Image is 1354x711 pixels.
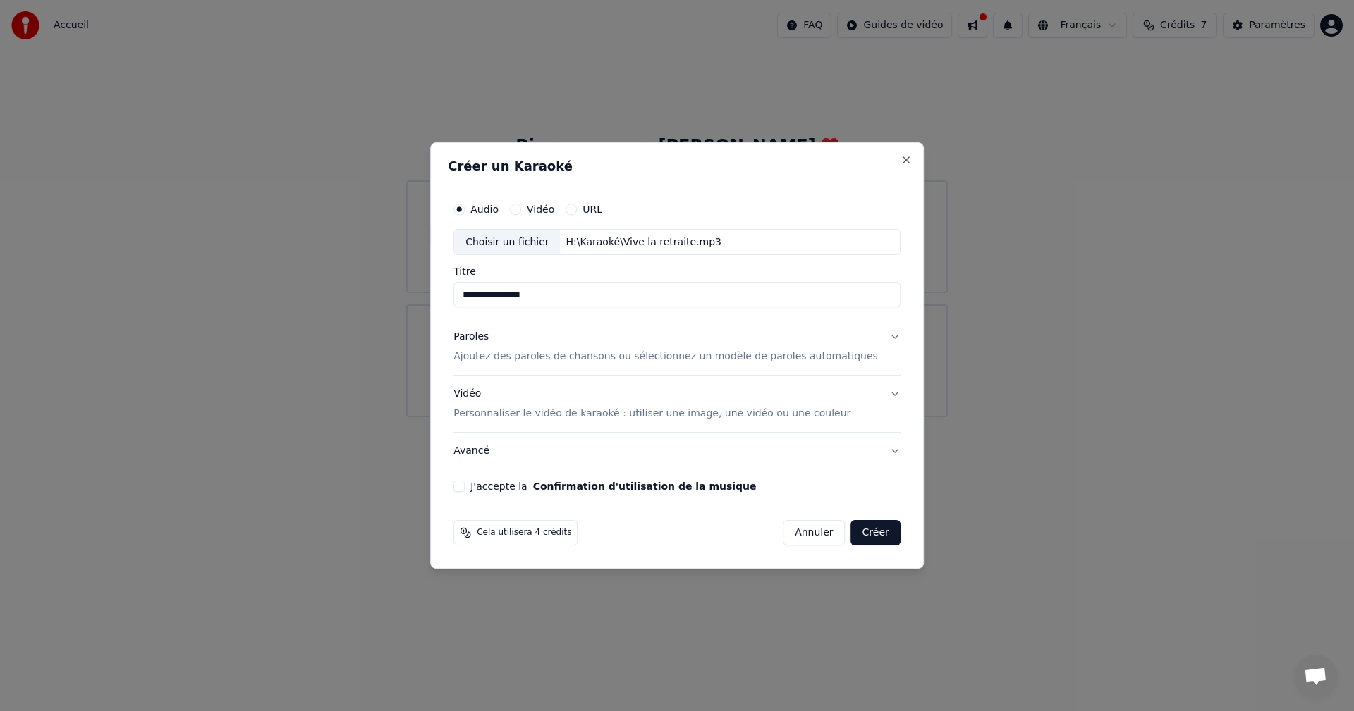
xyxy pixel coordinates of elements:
label: Vidéo [527,204,554,214]
button: ParolesAjoutez des paroles de chansons ou sélectionnez un modèle de paroles automatiques [453,319,901,376]
label: Titre [453,267,901,277]
button: VidéoPersonnaliser le vidéo de karaoké : utiliser une image, une vidéo ou une couleur [453,376,901,433]
p: Personnaliser le vidéo de karaoké : utiliser une image, une vidéo ou une couleur [453,407,850,421]
div: H:\Karaoké\Vive la retraite.mp3 [561,235,728,249]
button: Annuler [783,520,845,545]
button: J'accepte la [533,481,757,491]
label: URL [583,204,602,214]
p: Ajoutez des paroles de chansons ou sélectionnez un modèle de paroles automatiques [453,350,878,364]
button: Créer [851,520,901,545]
button: Avancé [453,433,901,469]
div: Choisir un fichier [454,230,560,255]
div: Paroles [453,330,489,345]
label: Audio [470,204,499,214]
span: Cela utilisera 4 crédits [477,527,571,538]
div: Vidéo [453,388,850,421]
h2: Créer un Karaoké [448,160,906,173]
label: J'accepte la [470,481,756,491]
